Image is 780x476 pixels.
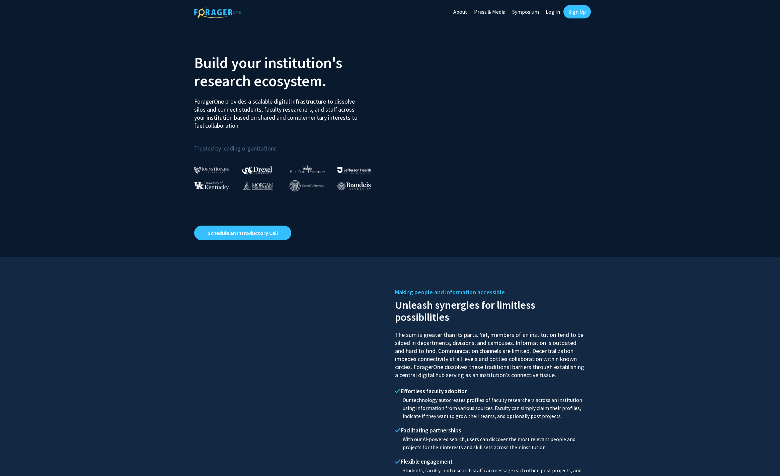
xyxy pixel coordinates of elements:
img: Brandeis University [337,182,371,190]
a: Sign Up [563,5,591,18]
img: Cornell University [290,180,324,191]
img: ForagerOne Logo [194,6,241,18]
a: Opens in a new tab [194,226,291,240]
img: Thomas Jefferson University [337,167,371,174]
img: High Point University [290,165,325,173]
p: Our technology autocreates profiles of faculty researchers across an institution using informatio... [395,396,586,420]
h5: Making people and information accessible [395,287,586,297]
h2: Unleash synergies for limitless possibilities [395,297,586,323]
p: ForagerOne provides a scalable digital infrastructure to dissolve silos and connect students, fac... [194,93,362,130]
h2: Build your institution's research ecosystem. [194,54,385,90]
p: Trusted by leading organizations [194,135,385,154]
h4: Facilitating partnerships [395,427,586,434]
img: Johns Hopkins University [194,167,230,174]
h4: Effortless faculty adoption [395,388,586,395]
img: Drexel University [242,166,272,174]
img: Morgan State University [242,181,273,190]
h4: Flexible engagement [395,458,586,465]
img: University of Kentucky [194,181,229,190]
p: With our AI-powered search, users can discover the most relevant people and projects for their in... [395,435,586,452]
p: The sum is greater than its parts. Yet, members of an institution tend to be siloed in department... [395,325,586,379]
